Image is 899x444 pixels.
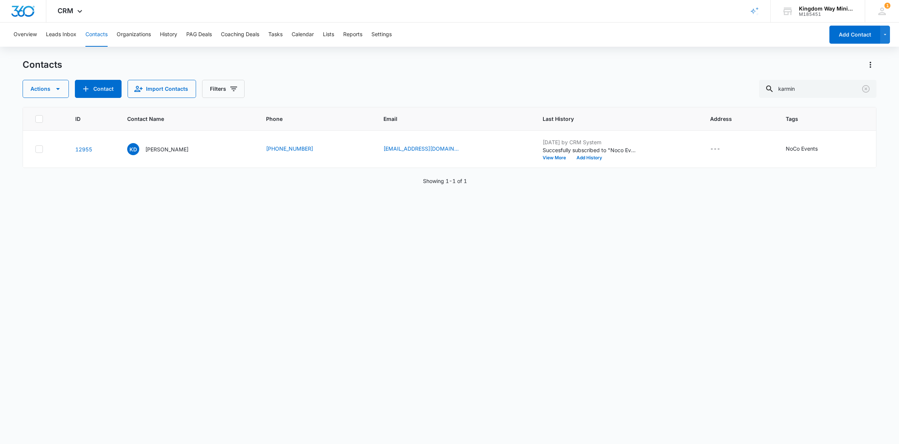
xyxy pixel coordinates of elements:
input: Search Contacts [759,80,876,98]
button: Coaching Deals [221,23,259,47]
span: ID [75,115,99,123]
button: Filters [202,80,245,98]
span: KD [127,143,139,155]
p: Succesfully subscribed to "Noco Events (tag)". [543,146,637,154]
span: Email [383,115,514,123]
button: Leads Inbox [46,23,76,47]
div: Tags - NoCo Events - Select to Edit Field [786,145,831,154]
button: Import Contacts [128,80,196,98]
div: account id [799,12,854,17]
span: CRM [58,7,73,15]
div: notifications count [884,3,890,9]
button: Contacts [85,23,108,47]
a: [EMAIL_ADDRESS][DOMAIN_NAME] [383,145,459,153]
button: Overview [14,23,37,47]
span: Contact Name [127,115,237,123]
p: [DATE] by CRM System [543,138,637,146]
span: Address [710,115,757,123]
button: Lists [323,23,334,47]
button: Calendar [292,23,314,47]
div: Email - karmindejong@gmail.com - Select to Edit Field [383,145,472,154]
div: --- [710,145,720,154]
span: Phone [266,115,354,123]
button: Add Contact [829,26,880,44]
a: [PHONE_NUMBER] [266,145,313,153]
button: History [160,23,177,47]
p: [PERSON_NAME] [145,145,189,153]
span: 1 [884,3,890,9]
div: Contact Name - Karmin DeJong - Select to Edit Field [127,143,202,155]
button: Reports [343,23,362,47]
button: View More [543,156,571,160]
span: Last History [543,115,681,123]
div: Phone - (605) 777-2558 - Select to Edit Field [266,145,327,154]
button: Clear [860,83,872,95]
button: Actions [23,80,69,98]
button: Organizations [117,23,151,47]
button: Tasks [268,23,283,47]
div: Address - - Select to Edit Field [710,145,734,154]
button: Actions [864,59,876,71]
div: NoCo Events [786,145,818,153]
button: Settings [371,23,392,47]
p: Showing 1-1 of 1 [423,177,467,185]
button: Add History [571,156,607,160]
a: Navigate to contact details page for Karmin DeJong [75,146,92,153]
button: Add Contact [75,80,122,98]
span: Tags [786,115,853,123]
h1: Contacts [23,59,62,70]
button: PAG Deals [186,23,212,47]
div: account name [799,6,854,12]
